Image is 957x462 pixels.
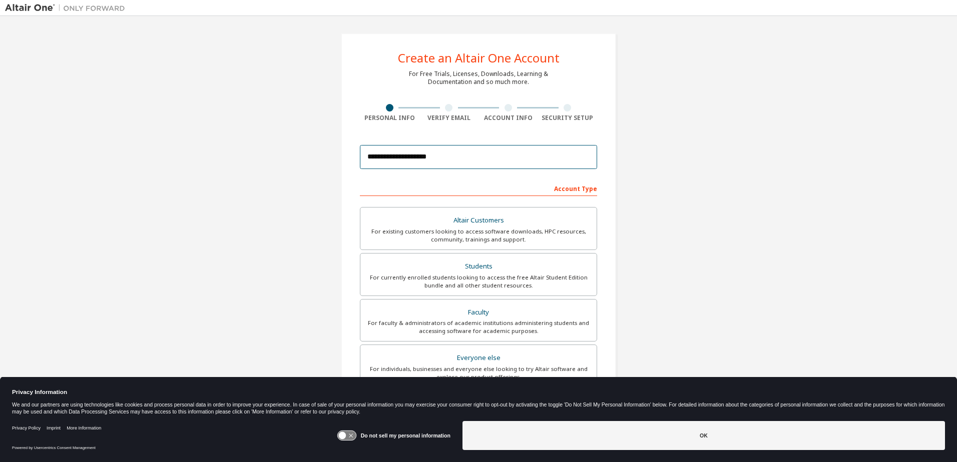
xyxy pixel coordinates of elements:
[409,70,548,86] div: For Free Trials, Licenses, Downloads, Learning & Documentation and so much more.
[360,114,419,122] div: Personal Info
[419,114,479,122] div: Verify Email
[398,52,560,64] div: Create an Altair One Account
[478,114,538,122] div: Account Info
[366,227,591,243] div: For existing customers looking to access software downloads, HPC resources, community, trainings ...
[366,365,591,381] div: For individuals, businesses and everyone else looking to try Altair software and explore our prod...
[366,259,591,273] div: Students
[366,273,591,289] div: For currently enrolled students looking to access the free Altair Student Edition bundle and all ...
[366,351,591,365] div: Everyone else
[538,114,598,122] div: Security Setup
[360,180,597,196] div: Account Type
[366,213,591,227] div: Altair Customers
[366,319,591,335] div: For faculty & administrators of academic institutions administering students and accessing softwa...
[366,305,591,319] div: Faculty
[5,3,130,13] img: Altair One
